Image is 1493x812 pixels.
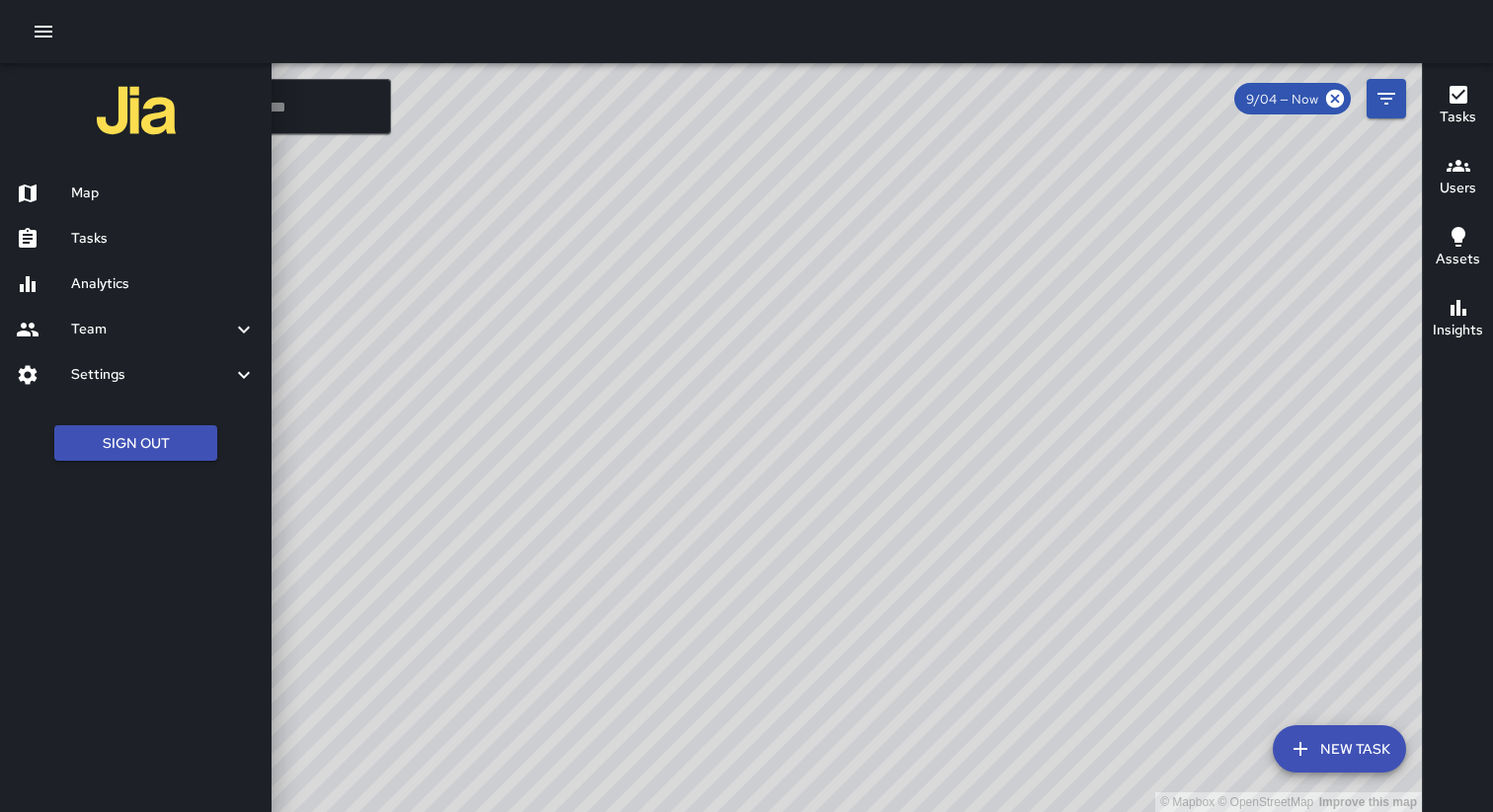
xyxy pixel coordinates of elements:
h6: Insights [1433,320,1483,341]
h6: Tasks [1440,107,1476,128]
button: Sign Out [54,425,217,462]
h6: Analytics [71,273,256,295]
h6: Assets [1436,249,1480,270]
h6: Map [71,183,256,204]
h6: Team [71,319,232,340]
img: jia-logo [97,71,176,150]
h6: Users [1440,178,1476,199]
button: New Task [1273,725,1406,773]
h6: Settings [71,364,232,386]
h6: Tasks [71,228,256,250]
